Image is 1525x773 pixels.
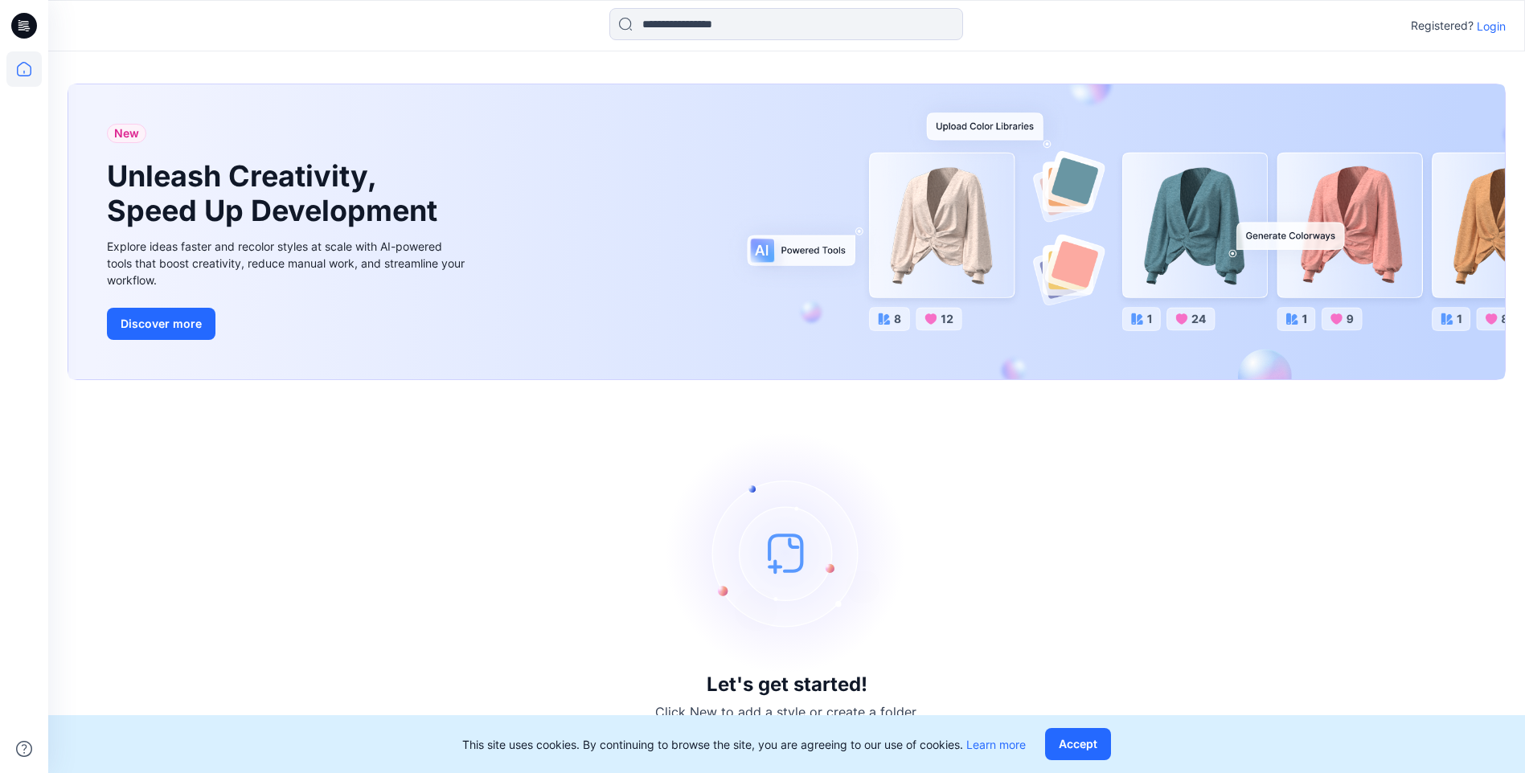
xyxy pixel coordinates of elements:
img: empty-state-image.svg [666,432,908,673]
div: Explore ideas faster and recolor styles at scale with AI-powered tools that boost creativity, red... [107,238,469,288]
h1: Unleash Creativity, Speed Up Development [107,159,445,228]
p: Click New to add a style or create a folder. [655,702,919,722]
p: This site uses cookies. By continuing to browse the site, you are agreeing to our use of cookies. [462,736,1026,753]
p: Login [1477,18,1506,35]
span: New [114,124,139,143]
p: Registered? [1411,16,1474,35]
a: Discover more [107,308,469,340]
button: Accept [1045,728,1111,760]
a: Learn more [966,738,1026,751]
h3: Let's get started! [707,673,867,696]
button: Discover more [107,308,215,340]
